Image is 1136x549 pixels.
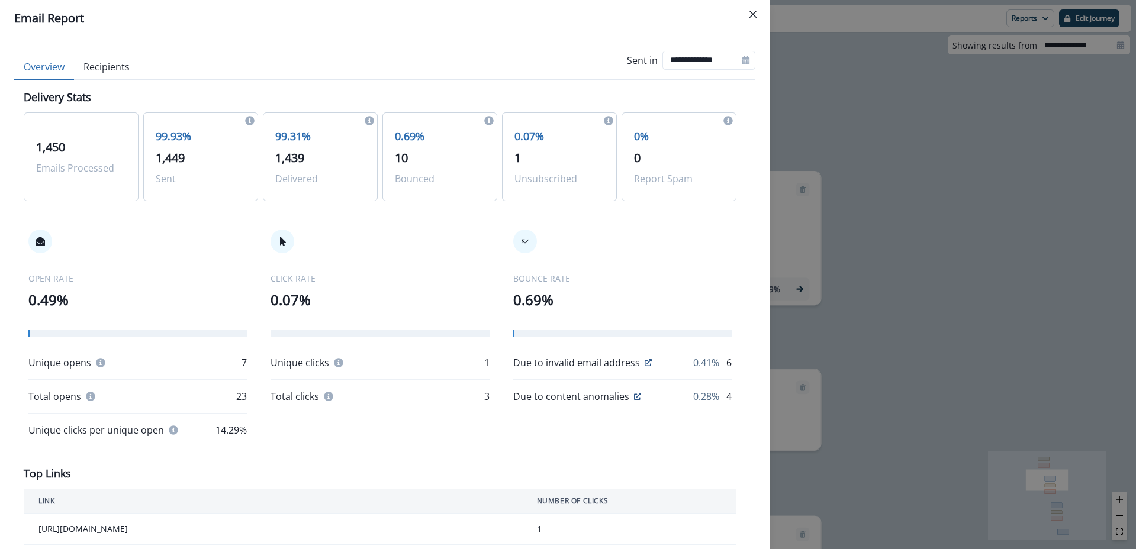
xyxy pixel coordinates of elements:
[24,514,523,545] td: [URL][DOMAIN_NAME]
[36,161,126,175] p: Emails Processed
[523,489,736,514] th: NUMBER OF CLICKS
[514,172,604,186] p: Unsubscribed
[28,289,247,311] p: 0.49%
[242,356,247,370] p: 7
[513,389,629,403] p: Due to content anomalies
[513,272,732,285] p: BOUNCE RATE
[395,150,408,166] span: 10
[156,172,246,186] p: Sent
[156,128,246,144] p: 99.93%
[271,289,489,311] p: 0.07%
[271,356,329,370] p: Unique clicks
[24,489,523,514] th: LINK
[36,139,65,155] span: 1,450
[514,150,521,166] span: 1
[74,55,139,80] button: Recipients
[236,389,247,403] p: 23
[28,356,91,370] p: Unique opens
[726,356,732,370] p: 6
[693,356,719,370] p: 0.41%
[395,172,485,186] p: Bounced
[513,289,732,311] p: 0.69%
[634,128,724,144] p: 0%
[513,356,640,370] p: Due to invalid email address
[156,150,185,166] span: 1,449
[24,466,71,482] p: Top Links
[484,389,490,403] p: 3
[275,128,365,144] p: 99.31%
[634,172,724,186] p: Report Spam
[275,172,365,186] p: Delivered
[693,389,719,403] p: 0.28%
[627,53,658,67] p: Sent in
[514,128,604,144] p: 0.07%
[271,389,319,403] p: Total clicks
[28,272,247,285] p: OPEN RATE
[726,389,732,403] p: 4
[275,150,304,166] span: 1,439
[14,55,74,80] button: Overview
[28,423,164,437] p: Unique clicks per unique open
[395,128,485,144] p: 0.69%
[744,5,762,24] button: Close
[523,514,736,545] td: 1
[24,89,91,105] p: Delivery Stats
[215,423,247,437] p: 14.29%
[14,9,755,27] div: Email Report
[28,389,81,403] p: Total opens
[634,150,641,166] span: 0
[271,272,489,285] p: CLICK RATE
[484,356,490,370] p: 1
